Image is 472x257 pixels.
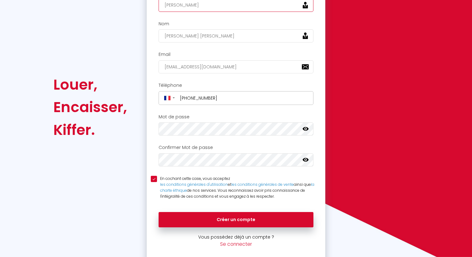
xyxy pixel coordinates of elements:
[53,119,127,141] div: Kiffer.
[53,73,127,96] div: Louer,
[53,96,127,118] div: Encaisser,
[220,241,252,247] a: Se connecter
[159,145,313,150] h2: Confirmer Mot de passe
[159,60,313,73] input: Ton Email
[159,52,313,57] h2: Email
[147,234,325,240] p: Vous possédez déjà un compte ?
[159,21,313,27] h2: Nom
[159,114,313,120] h2: Mot de passe
[160,182,314,193] a: la charte éthique
[159,212,313,228] button: Créer un compte
[157,176,321,199] label: En cochant cette case, vous acceptez
[178,93,312,103] input: +33 6 12 34 56 78
[160,182,228,187] a: les conditions générales d'utilisation
[160,182,321,200] div: et ainsi que de nos services. Vous reconnaissez avoir pris connaissance de l'intégralité de ces c...
[231,182,294,187] a: les conditions générales de vente
[172,96,175,99] span: ▼
[159,83,313,88] h2: Téléphone
[159,29,313,42] input: Ton Nom
[5,2,24,21] button: Ouvrir le widget de chat LiveChat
